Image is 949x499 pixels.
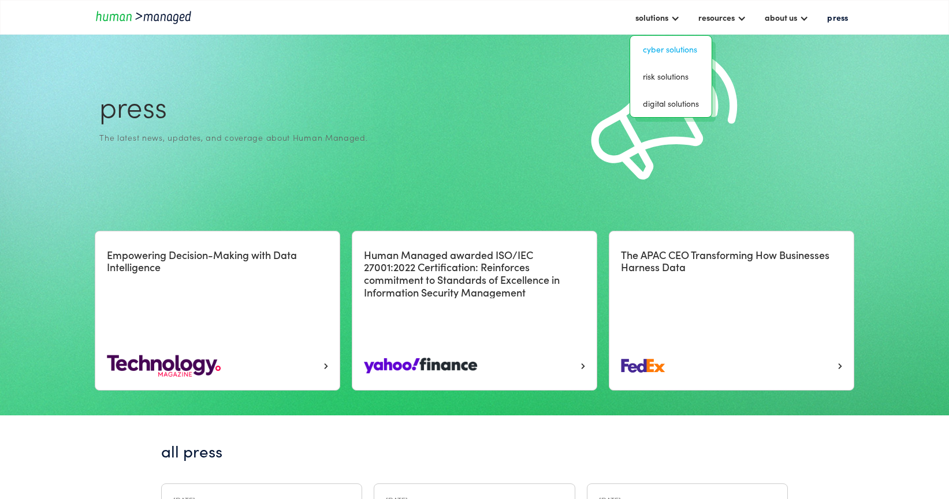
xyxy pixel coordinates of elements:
span:  [833,363,842,369]
h1: press [99,90,472,121]
a: Human Managed awarded ISO/IEC 27001:2022 Certification: Reinforces commitment to Standards of Exc... [352,231,597,391]
a: Empowering Decision-Making with Data Intelligence [95,231,340,391]
h4: Empowering Decision-Making with Data Intelligence [107,249,328,273]
a: digital solutions [635,95,707,112]
div: solutions [635,10,668,24]
div: about us [765,10,797,24]
a: risk solutions [635,67,707,85]
a: home [95,9,199,25]
div: about us [759,7,814,27]
a: press [821,7,854,27]
span:  [576,363,585,369]
h4: The APAC CEO Transforming How Businesses Harness Data [621,249,842,273]
div: resources [693,7,752,27]
a: The APAC CEO Transforming How Businesses Harness Data [609,231,854,391]
div: solutions [630,7,686,27]
a: Cyber solutions [635,40,707,58]
div: resources [698,10,735,24]
div: The latest news, updates, and coverage about Human Managed. [99,132,472,142]
h4: Human Managed awarded ISO/IEC 27001:2022 Certification: Reinforces commitment to Standards of Exc... [364,249,585,298]
span:  [319,363,328,369]
h1: all press [161,441,787,461]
